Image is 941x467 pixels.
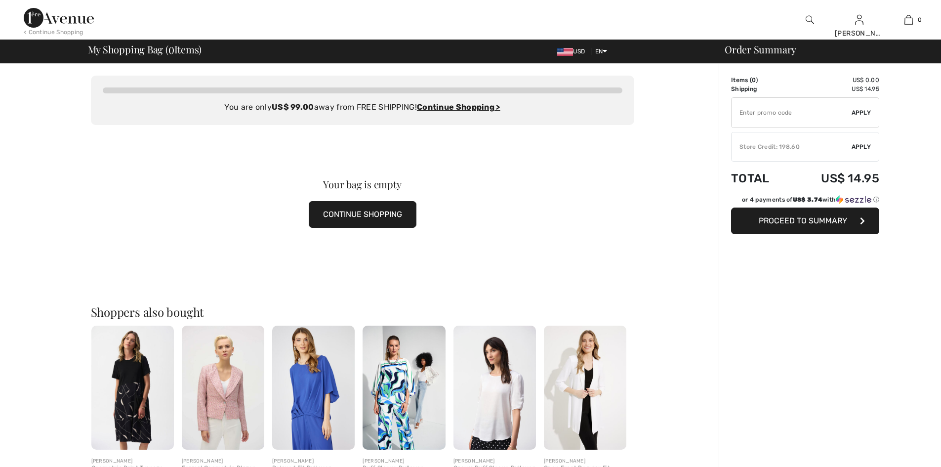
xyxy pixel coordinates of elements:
[790,85,879,93] td: US$ 14.95
[793,196,822,203] span: US$ 3.74
[878,437,931,462] iframe: Opens a widget where you can find more information
[752,77,756,84] span: 0
[852,142,871,151] span: Apply
[544,326,626,450] img: Open Front Regular Fit Jacket Style 211361
[731,208,879,234] button: Proceed to Summary
[595,48,608,55] span: EN
[790,162,879,195] td: US$ 14.95
[731,162,790,195] td: Total
[88,44,202,54] span: My Shopping Bag ( Items)
[904,14,913,26] img: My Bag
[731,76,790,85] td: Items ( )
[272,458,355,465] div: [PERSON_NAME]
[309,201,416,228] button: CONTINUE SHOPPING
[363,458,445,465] div: [PERSON_NAME]
[918,15,922,24] span: 0
[91,458,174,465] div: [PERSON_NAME]
[24,8,94,28] img: 1ère Avenue
[855,14,863,26] img: My Info
[417,102,500,112] a: Continue Shopping >
[732,142,852,151] div: Store Credit: 198.60
[91,326,174,450] img: Geometric Print Trapeze Dress Style 251271
[182,326,264,450] img: Formal Geometric Blazer Style 252147
[24,28,83,37] div: < Continue Shopping
[557,48,589,55] span: USD
[806,14,814,26] img: search the website
[790,76,879,85] td: US$ 0.00
[731,85,790,93] td: Shipping
[557,48,573,56] img: US Dollar
[731,195,879,208] div: or 4 payments ofUS$ 3.74withSezzle Click to learn more about Sezzle
[453,458,536,465] div: [PERSON_NAME]
[742,195,879,204] div: or 4 payments of with
[855,15,863,24] a: Sign In
[732,98,852,127] input: Promo code
[272,326,355,450] img: Relaxed Fit Pullover Style 251136
[835,28,883,39] div: [PERSON_NAME]
[713,44,935,54] div: Order Summary
[182,458,264,465] div: [PERSON_NAME]
[363,326,445,450] img: Puff Sleeve Pullover, Abstract Print Style 252085
[836,195,871,204] img: Sezzle
[118,179,607,189] div: Your bag is empty
[759,216,847,225] span: Proceed to Summary
[884,14,933,26] a: 0
[852,108,871,117] span: Apply
[544,458,626,465] div: [PERSON_NAME]
[453,326,536,450] img: Casual Puff Sleeve Pullover Style 251119
[272,102,314,112] strong: US$ 99.00
[103,101,622,113] div: You are only away from FREE SHIPPING!
[91,306,634,318] h2: Shoppers also bought
[168,42,174,55] span: 0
